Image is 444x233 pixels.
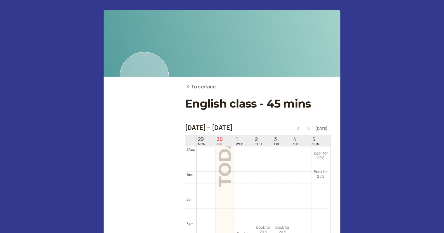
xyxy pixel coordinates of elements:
[187,172,193,177] div: 1
[311,151,331,160] span: Book for 20 $
[187,196,193,202] div: 2
[274,136,279,142] span: 3
[312,136,319,142] span: 5
[235,136,245,146] a: October 1, 2025
[312,142,319,146] span: SUN
[185,124,232,131] h2: [DATE] – [DATE]
[187,147,195,153] div: 12
[236,142,244,146] span: WED
[189,222,193,226] span: am
[198,142,206,146] span: MON
[315,126,327,131] button: [DATE]
[273,136,280,146] a: October 3, 2025
[189,197,193,201] span: am
[311,136,321,146] a: October 5, 2025
[185,83,216,91] a: To service
[188,172,192,177] span: am
[274,142,279,146] span: FRI
[187,221,193,227] div: 3
[293,136,299,142] span: 4
[255,142,262,146] span: THU
[217,142,224,146] span: TUE
[185,97,331,110] h1: English class - 45 mins
[197,136,207,146] a: September 29, 2025
[292,136,301,146] a: October 4, 2025
[190,148,195,152] span: am
[236,136,244,142] span: 1
[311,170,331,179] span: Book for 20 $
[293,142,299,146] span: SAT
[254,136,263,146] a: October 2, 2025
[216,136,225,146] a: September 30, 2025
[217,136,224,142] span: 30
[198,136,206,142] span: 29
[255,136,262,142] span: 2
